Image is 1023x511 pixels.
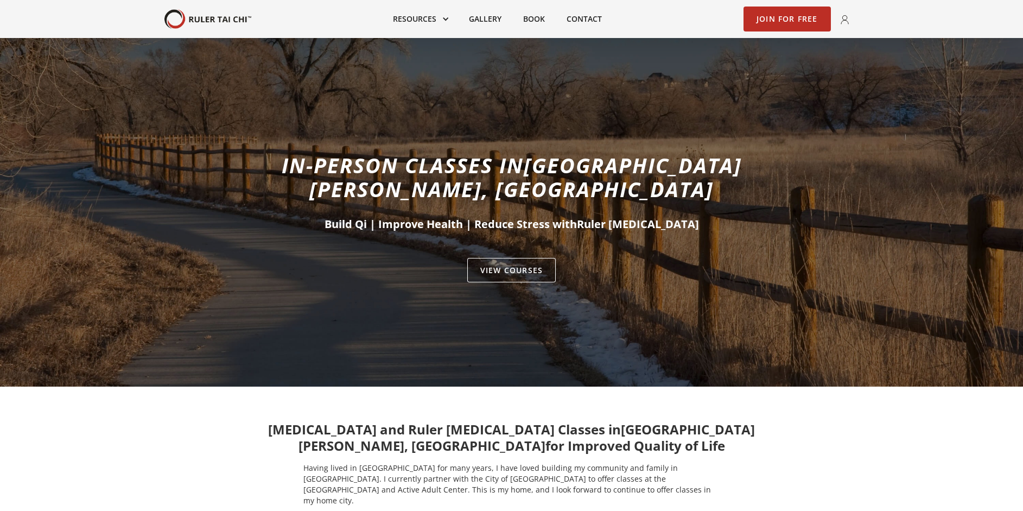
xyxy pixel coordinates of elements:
[164,9,251,29] a: home
[577,217,699,231] span: Ruler [MEDICAL_DATA]
[744,7,831,31] a: Join for Free
[467,258,556,283] a: VIEW Courses
[382,7,458,31] div: Resources
[309,151,742,203] span: [GEOGRAPHIC_DATA][PERSON_NAME], [GEOGRAPHIC_DATA]
[512,7,556,31] a: Book
[258,217,766,232] h2: Build Qi | Improve Health | Reduce Stress with
[164,9,251,29] img: Your Brand Name
[258,153,766,201] h1: In-person classes in
[234,421,790,454] h3: [MEDICAL_DATA] and Ruler [MEDICAL_DATA] Classes in for Improved Quality of Life
[556,7,613,31] a: Contact
[303,463,720,506] p: Having lived in [GEOGRAPHIC_DATA] for many years, I have loved building my community and family i...
[458,7,512,31] a: Gallery
[298,420,755,455] span: [GEOGRAPHIC_DATA][PERSON_NAME], [GEOGRAPHIC_DATA]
